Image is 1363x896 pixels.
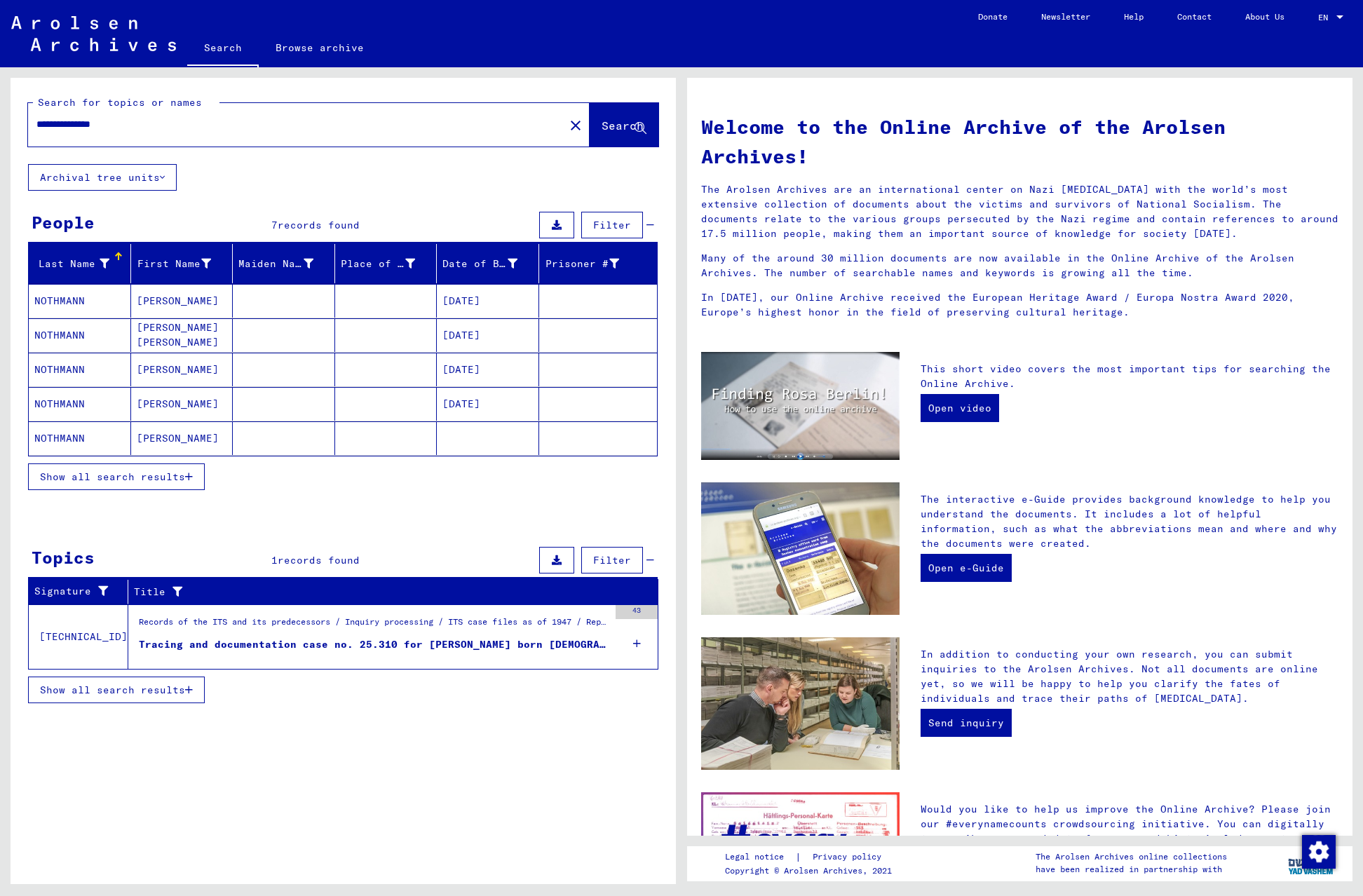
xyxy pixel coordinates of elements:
[442,252,538,275] div: Date of Birth
[437,284,539,318] mat-cell: [DATE]
[29,318,131,352] mat-cell: NOTHMANN
[40,470,185,483] span: Show all search results
[602,118,644,133] span: Search
[437,244,539,283] mat-header-cell: Date of Birth
[32,210,95,235] div: People
[29,387,131,421] mat-cell: NOTHMANN
[562,111,590,139] button: Clear
[187,31,259,67] a: Search
[38,96,202,109] mat-label: Search for topics or names
[593,219,631,231] span: Filter
[921,394,999,422] a: Open video
[725,850,898,864] div: |
[137,257,212,271] div: First Name
[1302,835,1336,869] img: Zustimmung ändern
[581,212,643,238] button: Filter
[34,257,109,271] div: Last Name
[701,290,1338,320] p: In [DATE], our Online Archive received the European Heritage Award / Europa Nostra Award 2020, Eu...
[238,257,313,271] div: Maiden Name
[1301,834,1335,868] div: Zustimmung ändern
[590,103,658,147] button: Search
[701,251,1338,280] p: Many of the around 30 million documents are now available in the Online Archive of the Arolsen Ar...
[29,604,128,669] td: [TECHNICAL_ID]
[545,257,620,271] div: Prisoner #
[1318,12,1328,22] mat-select-trigger: EN
[341,252,437,275] div: Place of Birth
[131,244,233,283] mat-header-cell: First Name
[238,252,334,275] div: Maiden Name
[616,605,658,619] div: 43
[1036,850,1227,863] p: The Arolsen Archives online collections
[725,864,898,877] p: Copyright © Arolsen Archives, 2021
[131,318,233,352] mat-cell: [PERSON_NAME] [PERSON_NAME]
[437,353,539,386] mat-cell: [DATE]
[271,554,278,566] span: 1
[701,112,1338,171] h1: Welcome to the Online Archive of the Arolsen Archives!
[725,850,795,864] a: Legal notice
[271,219,278,231] span: 7
[40,684,185,696] span: Show all search results
[567,117,584,134] mat-icon: close
[581,547,643,573] button: Filter
[34,252,130,275] div: Last Name
[131,387,233,421] mat-cell: [PERSON_NAME]
[701,482,900,615] img: eguide.jpg
[29,421,131,455] mat-cell: NOTHMANN
[701,637,900,770] img: inquiries.jpg
[29,284,131,318] mat-cell: NOTHMANN
[11,16,176,51] img: Arolsen_neg.svg
[921,554,1012,582] a: Open e-Guide
[545,252,641,275] div: Prisoner #
[139,616,609,635] div: Records of the ITS and its predecessors / Inquiry processing / ITS case files as of 1947 / Reposi...
[278,554,360,566] span: records found
[539,244,658,283] mat-header-cell: Prisoner #
[131,353,233,386] mat-cell: [PERSON_NAME]
[34,581,128,603] div: Signature
[259,31,381,65] a: Browse archive
[28,677,205,703] button: Show all search results
[1285,846,1338,881] img: yv_logo.png
[29,244,131,283] mat-header-cell: Last Name
[593,554,631,566] span: Filter
[28,463,205,490] button: Show all search results
[341,257,416,271] div: Place of Birth
[137,252,233,275] div: First Name
[28,164,177,191] button: Archival tree units
[701,182,1338,241] p: The Arolsen Archives are an international center on Nazi [MEDICAL_DATA] with the world’s most ext...
[29,353,131,386] mat-cell: NOTHMANN
[921,492,1338,551] p: The interactive e-Guide provides background knowledge to help you understand the documents. It in...
[442,257,517,271] div: Date of Birth
[437,387,539,421] mat-cell: [DATE]
[437,318,539,352] mat-cell: [DATE]
[921,802,1338,861] p: Would you like to help us improve the Online Archive? Please join our #everynamecounts crowdsourc...
[34,584,110,599] div: Signature
[921,362,1338,391] p: This short video covers the most important tips for searching the Online Archive.
[278,219,360,231] span: records found
[131,284,233,318] mat-cell: [PERSON_NAME]
[335,244,438,283] mat-header-cell: Place of Birth
[801,850,898,864] a: Privacy policy
[32,545,95,570] div: Topics
[131,421,233,455] mat-cell: [PERSON_NAME]
[921,647,1338,706] p: In addition to conducting your own research, you can submit inquiries to the Arolsen Archives. No...
[139,637,609,652] div: Tracing and documentation case no. 25.310 for [PERSON_NAME] born [DEMOGRAPHIC_DATA] or1886
[134,585,623,599] div: Title
[134,581,641,603] div: Title
[921,709,1012,737] a: Send inquiry
[701,352,900,460] img: video.jpg
[1036,863,1227,876] p: have been realized in partnership with
[233,244,335,283] mat-header-cell: Maiden Name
